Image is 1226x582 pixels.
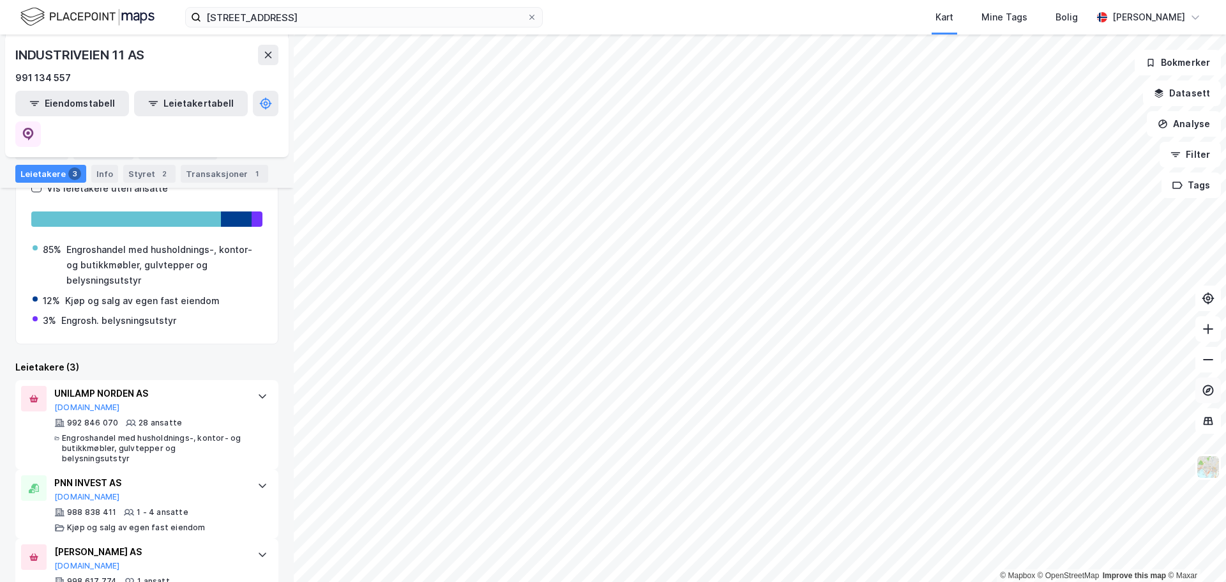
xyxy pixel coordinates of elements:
div: Engroshandel med husholdnings-, kontor- og butikkmøbler, gulvtepper og belysningsutstyr [66,242,261,288]
input: Søk på adresse, matrikkel, gårdeiere, leietakere eller personer [201,8,527,27]
div: 28 ansatte [139,418,182,428]
div: Info [91,165,118,183]
div: 12% [43,293,60,309]
div: 3 [68,167,81,180]
a: OpenStreetMap [1038,571,1100,580]
button: Leietakertabell [134,91,248,116]
div: Transaksjoner [181,165,268,183]
a: Improve this map [1103,571,1166,580]
button: Bokmerker [1135,50,1221,75]
button: Eiendomstabell [15,91,129,116]
div: 991 134 557 [15,70,71,86]
div: 1 [250,167,263,180]
button: Filter [1160,142,1221,167]
div: Kjøp og salg av egen fast eiendom [67,523,206,533]
div: [PERSON_NAME] AS [54,544,245,560]
button: [DOMAIN_NAME] [54,561,120,571]
div: UNILAMP NORDEN AS [54,386,245,401]
div: Mine Tags [981,10,1027,25]
img: Z [1196,455,1220,479]
div: 2 [158,167,170,180]
button: Tags [1162,172,1221,198]
button: Analyse [1147,111,1221,137]
div: 3% [43,313,56,328]
div: Engroshandel med husholdnings-, kontor- og butikkmøbler, gulvtepper og belysningsutstyr [62,433,245,464]
div: Leietakere (3) [15,360,278,375]
img: logo.f888ab2527a4732fd821a326f86c7f29.svg [20,6,155,28]
div: Kontrollprogram for chat [1162,521,1226,582]
button: [DOMAIN_NAME] [54,492,120,502]
iframe: Chat Widget [1162,521,1226,582]
div: Engrosh. belysningsutstyr [61,313,176,328]
div: [PERSON_NAME] [1112,10,1185,25]
button: [DOMAIN_NAME] [54,402,120,413]
div: Kart [935,10,953,25]
div: 1 - 4 ansatte [137,507,188,517]
div: 85% [43,242,61,257]
a: Mapbox [1000,571,1035,580]
div: Bolig [1056,10,1078,25]
div: Leietakere [15,165,86,183]
div: Styret [123,165,176,183]
div: PNN INVEST AS [54,475,245,491]
div: INDUSTRIVEIEN 11 AS [15,45,147,65]
div: Vis leietakere uten ansatte [47,181,168,196]
div: Kjøp og salg av egen fast eiendom [65,293,220,309]
div: 992 846 070 [67,418,118,428]
button: Datasett [1143,80,1221,106]
div: 988 838 411 [67,507,116,517]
